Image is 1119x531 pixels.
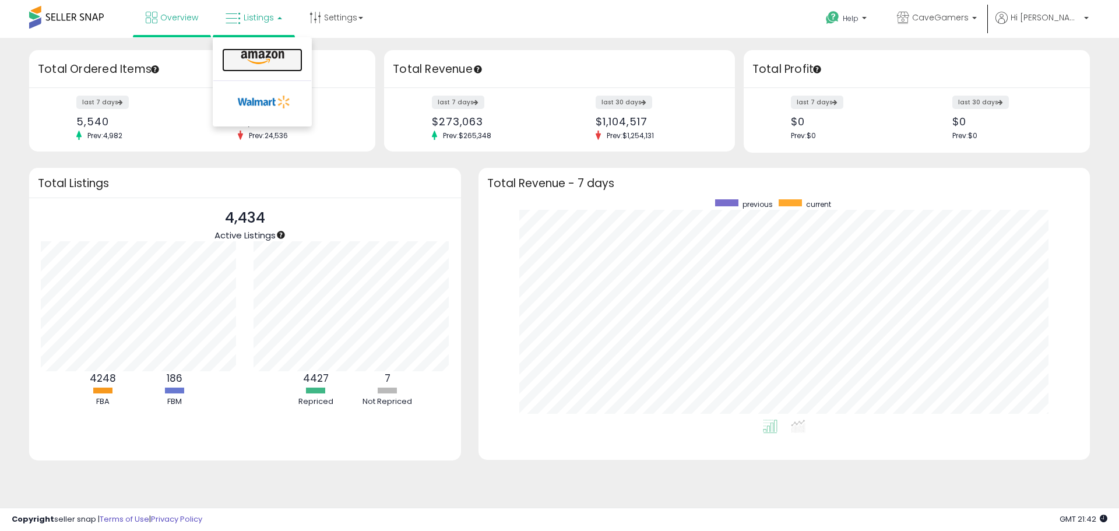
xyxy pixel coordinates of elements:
h3: Total Revenue [393,61,726,78]
strong: Copyright [12,514,54,525]
span: Help [843,13,858,23]
div: $273,063 [432,115,551,128]
span: Prev: $265,348 [437,131,497,140]
div: FBA [68,396,138,407]
label: last 7 days [791,96,843,109]
div: Tooltip anchor [150,64,160,75]
span: Prev: 4,982 [82,131,128,140]
span: previous [743,199,773,209]
span: CaveGamers [912,12,969,23]
span: 2025-08-11 21:42 GMT [1060,514,1107,525]
div: Not Repriced [353,396,423,407]
span: Prev: 24,536 [243,131,294,140]
div: $1,104,517 [596,115,715,128]
a: Privacy Policy [151,514,202,525]
div: 5,540 [76,115,193,128]
label: last 7 days [432,96,484,109]
span: Active Listings [214,229,276,241]
b: 186 [167,371,182,385]
p: 4,434 [214,207,276,229]
b: 4427 [303,371,329,385]
span: Prev: $0 [952,131,977,140]
span: current [806,199,831,209]
div: Tooltip anchor [276,230,286,240]
span: Listings [244,12,274,23]
a: Hi [PERSON_NAME] [995,12,1089,38]
label: last 30 days [952,96,1009,109]
label: last 30 days [596,96,652,109]
h3: Total Listings [38,179,452,188]
span: Prev: $0 [791,131,816,140]
div: Tooltip anchor [812,64,822,75]
b: 4248 [90,371,116,385]
a: Help [817,2,878,38]
div: $0 [952,115,1069,128]
span: Overview [160,12,198,23]
b: 7 [385,371,390,385]
span: Prev: $1,254,131 [601,131,660,140]
div: $0 [791,115,908,128]
h3: Total Revenue - 7 days [487,179,1081,188]
h3: Total Profit [752,61,1081,78]
h3: Total Ordered Items [38,61,367,78]
div: Repriced [281,396,351,407]
span: Hi [PERSON_NAME] [1011,12,1081,23]
i: Get Help [825,10,840,25]
a: Terms of Use [100,514,149,525]
div: seller snap | | [12,514,202,525]
label: last 7 days [76,96,129,109]
div: 21,899 [238,115,355,128]
div: Tooltip anchor [473,64,483,75]
div: FBM [139,396,209,407]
